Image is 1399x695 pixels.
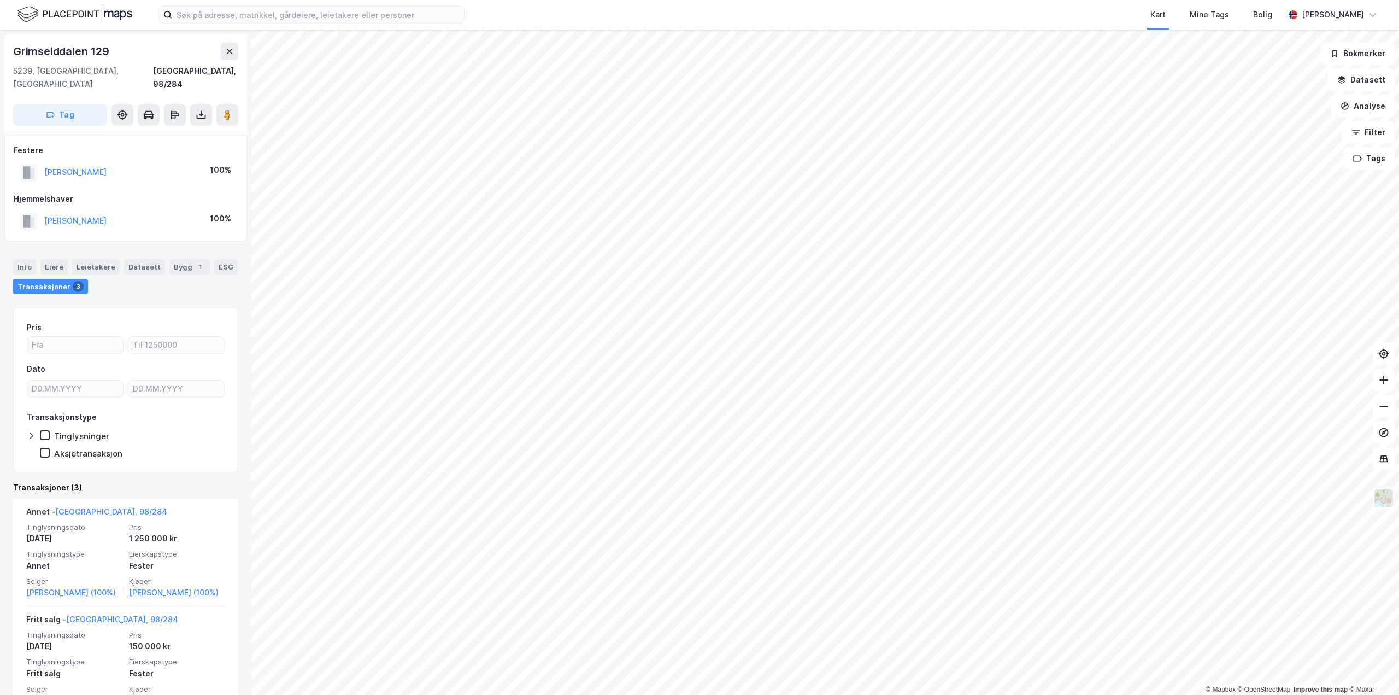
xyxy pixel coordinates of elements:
span: Pris [129,630,225,640]
div: 100% [210,212,231,225]
button: Analyse [1331,95,1395,117]
a: Improve this map [1294,686,1348,693]
div: Annet - [26,505,167,523]
a: [GEOGRAPHIC_DATA], 98/284 [66,615,178,624]
button: Datasett [1328,69,1395,91]
a: [GEOGRAPHIC_DATA], 98/284 [55,507,167,516]
div: Fritt salg - [26,613,178,630]
div: 1 [195,261,205,272]
span: Tinglysningstype [26,657,122,667]
a: [PERSON_NAME] (100%) [129,586,225,599]
input: DD.MM.YYYY [27,381,123,397]
input: Fra [27,337,123,353]
div: Grimseiddalen 129 [13,43,111,60]
div: Transaksjoner (3) [13,481,238,494]
div: Festere [14,144,238,157]
div: ESG [214,259,238,275]
span: Eierskapstype [129,550,225,559]
div: 5239, [GEOGRAPHIC_DATA], [GEOGRAPHIC_DATA] [13,65,153,91]
div: Fester [129,667,225,680]
div: [DATE] [26,640,122,653]
div: 1 250 000 kr [129,532,225,545]
div: Aksjetransaksjon [54,448,122,459]
a: OpenStreetMap [1238,686,1291,693]
div: Transaksjoner [13,279,88,294]
span: Kjøper [129,685,225,694]
iframe: Chat Widget [1344,643,1399,695]
div: Dato [27,363,45,376]
div: 100% [210,163,231,177]
div: Info [13,259,36,275]
span: Tinglysningstype [26,550,122,559]
span: Selger [26,577,122,586]
img: logo.f888ab2527a4732fd821a326f86c7f29.svg [17,5,132,24]
a: [PERSON_NAME] (100%) [26,586,122,599]
button: Tags [1344,148,1395,170]
span: Eierskapstype [129,657,225,667]
span: Selger [26,685,122,694]
div: [DATE] [26,532,122,545]
div: Leietakere [72,259,120,275]
div: Datasett [124,259,165,275]
button: Filter [1342,121,1395,143]
button: Tag [13,104,107,126]
div: 3 [73,281,84,292]
div: Kart [1150,8,1166,21]
div: Transaksjonstype [27,411,97,424]
div: Hjemmelshaver [14,192,238,206]
div: Mine Tags [1190,8,1229,21]
div: Fritt salg [26,667,122,680]
div: Kontrollprogram for chat [1344,643,1399,695]
input: DD.MM.YYYY [128,381,224,397]
div: Eiere [40,259,68,275]
div: Annet [26,559,122,573]
input: Søk på adresse, matrikkel, gårdeiere, leietakere eller personer [172,7,464,23]
div: [GEOGRAPHIC_DATA], 98/284 [153,65,238,91]
div: Fester [129,559,225,573]
span: Tinglysningsdato [26,630,122,640]
div: [PERSON_NAME] [1302,8,1364,21]
div: Bolig [1253,8,1272,21]
div: 150 000 kr [129,640,225,653]
input: Til 1250000 [128,337,224,353]
span: Tinglysningsdato [26,523,122,532]
img: Z [1373,488,1394,509]
div: Pris [27,321,42,334]
span: Pris [129,523,225,532]
span: Kjøper [129,577,225,586]
button: Bokmerker [1321,43,1395,65]
a: Mapbox [1206,686,1236,693]
div: Tinglysninger [54,431,109,441]
div: Bygg [169,259,210,275]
